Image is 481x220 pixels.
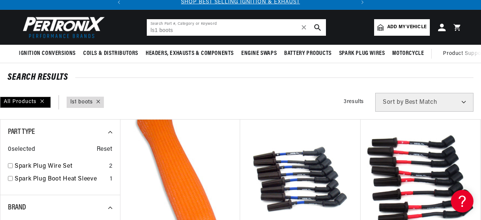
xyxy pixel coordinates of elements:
[344,99,364,105] span: 3 results
[142,45,237,62] summary: Headers, Exhausts & Components
[83,50,138,58] span: Coils & Distributors
[19,14,105,40] img: Pertronix
[375,93,473,112] select: Sort by
[241,50,277,58] span: Engine Swaps
[309,19,326,36] button: search button
[146,50,234,58] span: Headers, Exhausts & Components
[109,162,113,171] div: 2
[335,45,389,62] summary: Spark Plug Wires
[70,98,93,106] a: ls1 boots
[19,50,76,58] span: Ignition Conversions
[15,174,107,184] a: Spark Plug Boot Heat Sleeve
[79,45,142,62] summary: Coils & Distributors
[237,45,280,62] summary: Engine Swaps
[147,19,326,36] input: Search Part #, Category or Keyword
[284,50,332,58] span: Battery Products
[280,45,335,62] summary: Battery Products
[388,45,428,62] summary: Motorcycle
[15,162,106,171] a: Spark Plug Wire Set
[383,99,403,105] span: Sort by
[392,50,424,58] span: Motorcycle
[374,19,430,36] a: Add my vehicle
[97,145,113,155] span: Reset
[19,45,79,62] summary: Ignition Conversions
[8,145,35,155] span: 0 selected
[8,204,26,211] span: Brand
[339,50,385,58] span: Spark Plug Wires
[387,24,426,31] span: Add my vehicle
[8,128,35,136] span: Part Type
[8,74,473,81] div: SEARCH RESULTS
[110,174,113,184] div: 1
